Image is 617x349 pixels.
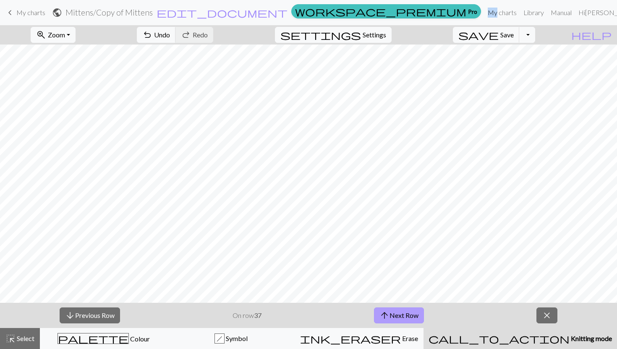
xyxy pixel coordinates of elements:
button: Colour [40,328,167,349]
span: Knitting mode [570,334,612,342]
button: Erase [295,328,424,349]
a: Pro [291,4,481,18]
strong: 37 [254,311,261,319]
button: Undo [137,27,176,43]
span: Save [500,31,514,39]
span: highlight_alt [5,333,16,344]
button: Next Row [374,307,424,323]
span: Zoom [48,31,65,39]
button: Knitting mode [424,328,617,349]
a: Manual [547,4,575,21]
span: help [571,29,612,41]
span: keyboard_arrow_left [5,7,15,18]
button: h Symbol [167,328,295,349]
span: My charts [16,8,45,16]
span: Symbol [225,334,248,342]
span: save [458,29,499,41]
span: settings [280,29,361,41]
span: Settings [363,30,386,40]
span: arrow_upward [379,310,390,321]
span: workspace_premium [295,5,466,17]
p: On row [233,310,261,320]
span: arrow_downward [65,310,75,321]
span: undo [142,29,152,41]
span: Undo [154,31,170,39]
div: h [215,334,224,344]
button: SettingsSettings [275,27,392,43]
button: Previous Row [60,307,120,323]
span: palette [58,333,128,344]
i: Settings [280,30,361,40]
h2: Mittens / Copy of Mittens [65,8,153,17]
span: Colour [129,335,150,343]
button: Zoom [31,27,76,43]
span: Erase [401,334,418,342]
span: close [542,310,552,321]
span: Select [16,334,34,342]
span: call_to_action [429,333,570,344]
span: ink_eraser [300,333,401,344]
span: public [52,7,62,18]
span: zoom_in [36,29,46,41]
a: My charts [484,4,520,21]
a: Library [520,4,547,21]
button: Save [453,27,520,43]
span: edit_document [157,7,288,18]
a: My charts [5,5,45,20]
